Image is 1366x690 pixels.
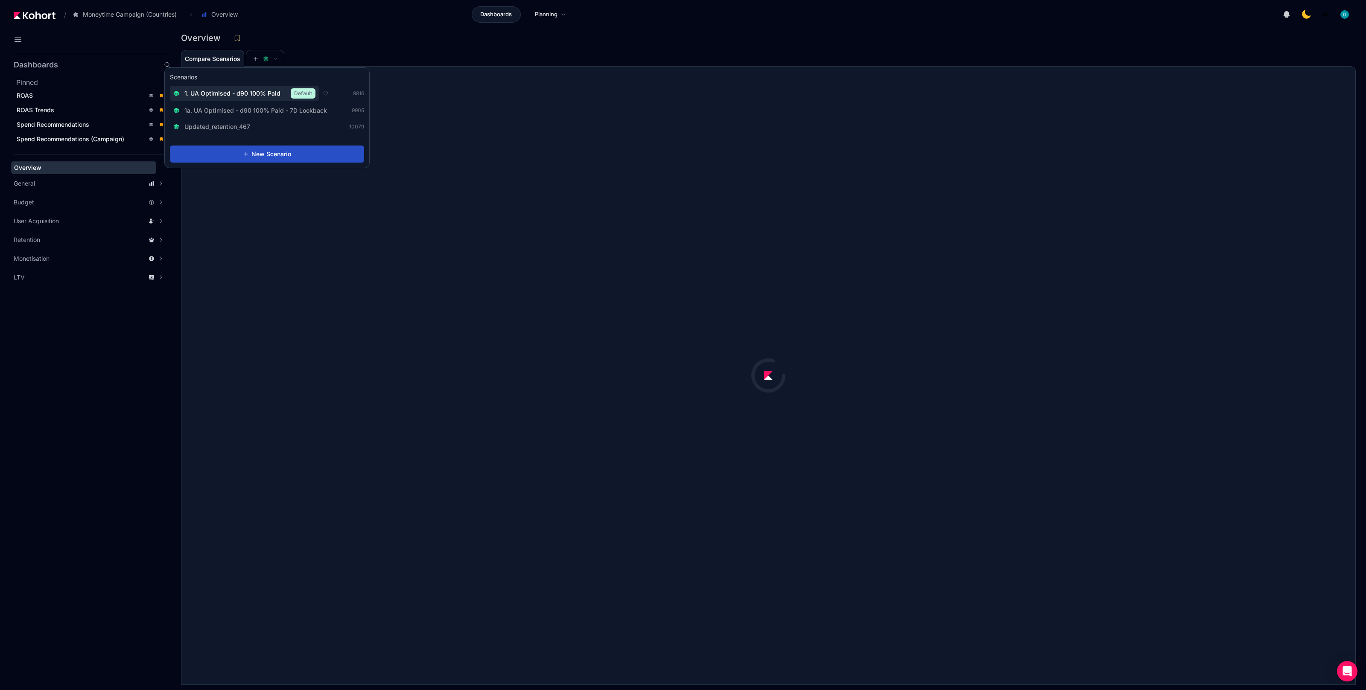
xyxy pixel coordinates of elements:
button: Moneytime Campaign (Countries) [68,7,186,22]
span: Monetisation [14,254,50,263]
a: Dashboards [472,6,521,23]
span: User Acquisition [14,217,59,225]
h2: Dashboards [14,61,58,69]
span: Default [291,88,315,99]
a: Planning [526,6,575,23]
span: Budget [14,198,34,207]
span: 1. UA Optimised - d90 100% Paid [184,89,280,98]
span: 9905 [352,107,364,114]
h3: Scenarios [170,73,197,83]
a: Spend Recommendations [14,118,168,131]
a: Overview [11,161,156,174]
div: Open Intercom Messenger [1337,661,1357,681]
span: › [188,11,194,18]
span: New Scenario [251,150,291,158]
span: Retention [14,236,40,244]
span: General [14,179,35,188]
button: New Scenario [170,146,364,163]
span: Moneytime Campaign (Countries) [83,10,177,19]
span: Planning [535,10,557,19]
img: Kohort logo [14,12,55,19]
h2: Pinned [16,77,171,87]
span: 9816 [353,90,364,97]
span: / [57,10,66,19]
span: ROAS [17,92,33,99]
a: Spend Recommendations (Campaign) [14,133,168,146]
span: Overview [14,164,41,171]
button: Overview [196,7,247,22]
a: ROAS Trends [14,104,168,116]
span: 1a. UA Optimised - d90 100% Paid - 7D Lookback [184,106,327,115]
span: Dashboards [480,10,512,19]
span: Spend Recommendations [17,121,89,128]
button: 1a. UA Optimised - d90 100% Paid - 7D Lookback [170,104,336,117]
button: Updated_retention_467 [170,120,259,134]
span: Overview [211,10,238,19]
a: ROAS [14,89,168,102]
span: Updated_retention_467 [184,122,250,131]
span: Compare Scenarios [185,56,240,62]
img: logo_MoneyTimeLogo_1_20250619094856634230.png [1322,10,1330,19]
span: 10079 [349,123,364,130]
h3: Overview [181,34,226,42]
span: Spend Recommendations (Campaign) [17,135,124,143]
span: LTV [14,273,25,282]
button: 1. UA Optimised - d90 100% PaidDefault [170,86,319,101]
span: ROAS Trends [17,106,54,114]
